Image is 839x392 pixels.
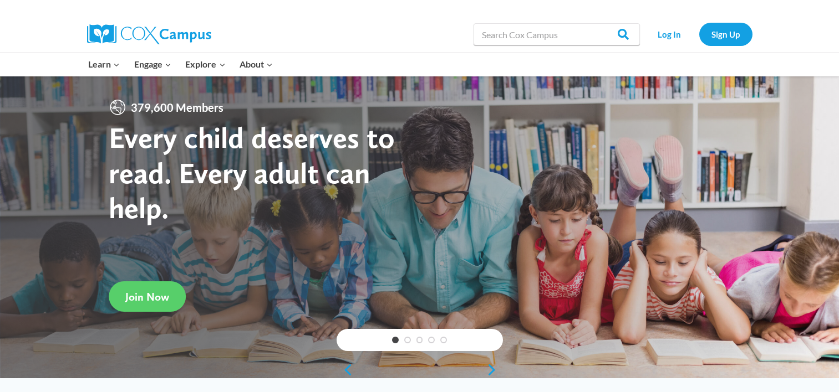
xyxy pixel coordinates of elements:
[392,337,399,343] a: 1
[134,57,171,71] span: Engage
[416,337,423,343] a: 3
[240,57,273,71] span: About
[645,23,752,45] nav: Secondary Navigation
[474,23,640,45] input: Search Cox Campus
[645,23,694,45] a: Log In
[699,23,752,45] a: Sign Up
[109,120,395,225] strong: Every child deserves to read. Every adult can help.
[88,57,120,71] span: Learn
[82,53,280,76] nav: Primary Navigation
[109,281,186,312] a: Join Now
[486,363,503,376] a: next
[404,337,411,343] a: 2
[126,99,228,116] span: 379,600 Members
[428,337,435,343] a: 4
[87,24,211,44] img: Cox Campus
[125,290,169,303] span: Join Now
[337,359,503,381] div: content slider buttons
[337,363,353,376] a: previous
[440,337,447,343] a: 5
[185,57,225,71] span: Explore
